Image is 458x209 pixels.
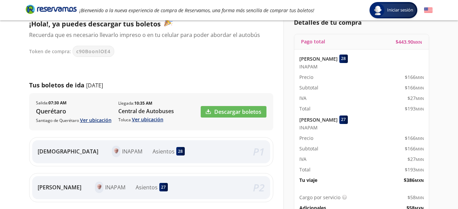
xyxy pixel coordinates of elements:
[86,81,103,89] p: [DATE]
[405,134,424,142] span: $ 166
[299,55,338,62] p: [PERSON_NAME]
[416,167,424,172] small: MXN
[407,194,424,201] span: $ 58
[29,31,266,39] p: Recuerda que es necesario llevarlo impreso o en tu celular para poder abordar el autobús
[253,145,265,159] em: P 1
[396,38,422,45] span: $ 443.90
[29,48,71,55] p: Token de compra:
[105,183,125,191] p: INAPAM
[301,38,325,45] p: Pago total
[299,155,306,163] p: IVA
[299,74,313,81] p: Precio
[405,84,424,91] span: $ 166
[299,95,306,102] p: IVA
[407,95,424,102] span: $ 27
[299,124,318,131] span: INAPAM
[416,85,424,90] small: MXN
[405,105,424,112] span: $ 193
[253,181,265,194] em: P 2
[405,145,424,152] span: $ 166
[413,40,422,45] small: MXN
[405,166,424,173] span: $ 193
[36,100,66,106] p: Salida :
[36,117,112,124] p: Santiago de Querétaro
[76,48,111,55] span: c90BoonlOE4
[416,75,424,80] small: MXN
[416,146,424,151] small: MXN
[407,155,424,163] span: $ 27
[299,166,311,173] p: Total
[26,4,77,16] a: Brand Logo
[176,147,185,155] div: 28
[38,147,98,155] p: [DEMOGRAPHIC_DATA]
[201,106,266,118] a: Descargar boletos
[80,117,112,123] a: Ver ubicación
[29,18,266,29] p: ¡Hola!, ya puedes descargar tus boletos
[299,134,313,142] p: Precio
[424,6,433,15] button: English
[159,183,168,191] div: 27
[26,4,77,14] i: Brand Logo
[294,18,429,27] p: Detalles de tu compra
[384,7,416,14] span: Iniciar sesión
[404,176,424,184] span: $ 386
[48,100,66,106] b: 07:30 AM
[299,84,318,91] p: Subtotal
[132,116,163,123] a: Ver ubicación
[118,116,174,123] p: Toluca
[299,176,317,184] p: Tu viaje
[416,136,424,141] small: MXN
[416,106,424,111] small: MXN
[299,145,318,152] p: Subtotal
[339,116,348,124] div: 27
[122,147,142,155] p: INAPAM
[153,147,175,155] p: Asientos
[405,74,424,81] span: $ 166
[79,7,314,14] em: ¡Bienvenido a la nueva experiencia de compra de Reservamos, una forma más sencilla de comprar tus...
[38,183,81,191] p: [PERSON_NAME]
[299,116,338,123] p: [PERSON_NAME]
[134,100,152,106] b: 10:35 AM
[416,157,424,162] small: MXN
[29,81,84,90] p: Tus boletos de ida
[118,100,152,106] p: Llegada :
[118,107,174,115] p: Central de Autobuses
[299,63,318,70] span: INAPAM
[299,105,311,112] p: Total
[339,55,348,63] div: 28
[416,195,424,200] small: MXN
[416,96,424,101] small: MXN
[419,170,451,202] iframe: Messagebird Livechat Widget
[36,107,112,116] p: Querétaro
[415,178,424,183] small: MXN
[136,183,158,191] p: Asientos
[299,194,340,201] p: Cargo por servicio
